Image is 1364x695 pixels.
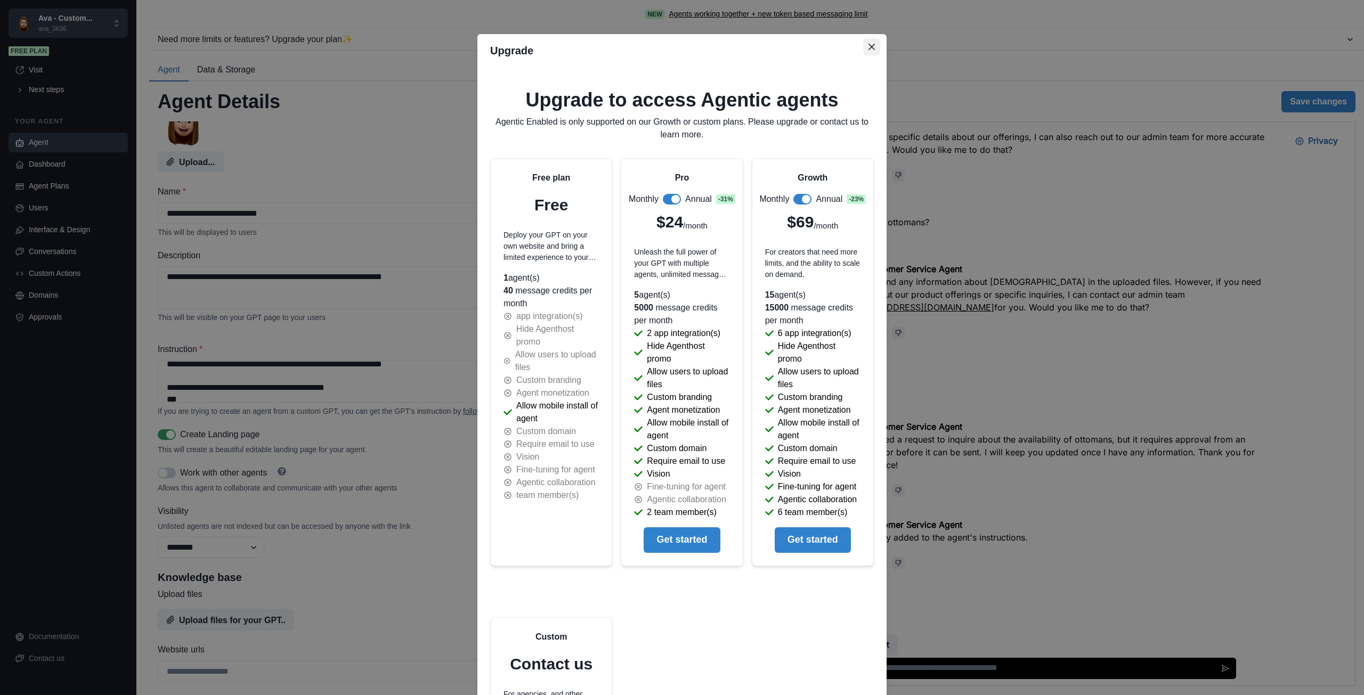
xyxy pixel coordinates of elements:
button: thumbs_up [312,205,325,217]
button: thumbs_down [329,435,342,447]
button: Read aloud [295,362,308,375]
p: Monthly [759,193,789,206]
p: Agent monetization [647,404,720,416]
p: hi when is my delivery? [11,313,150,324]
button: thumbs_up [312,362,325,375]
button: Share [9,179,61,201]
span: 15 [765,290,775,299]
p: Allow mobile install of agent [647,416,729,442]
p: yes [278,251,294,264]
p: Allow users to upload files [647,365,729,391]
p: Ava - Customer Service Agent [278,141,707,153]
button: [URL] [9,237,62,254]
p: You [278,239,294,251]
p: Pro [675,171,689,184]
p: Fine-tuning for agent [516,463,595,476]
img: An Ifffy [244,396,270,422]
p: Agent monetization [516,387,589,399]
button: Get started [775,527,851,553]
button: Privacy Settings [724,9,784,30]
img: Agenthost [15,236,32,253]
a: terms [9,545,26,555]
p: Vision [778,468,801,480]
h2: Upgrade to access Agentic agents [490,88,874,111]
p: Agentic collaboration [516,476,596,489]
p: Logged in as rikki@sonn... [9,506,101,524]
button: Read aloud [295,47,308,60]
button: thumbs_up [312,47,325,60]
p: Require email to use [516,438,595,451]
a: privacy policy [30,545,73,555]
p: message credits per month [634,301,729,327]
button: Get started [644,527,720,553]
button: thumbs_down [329,205,342,217]
span: 15000 [765,303,789,312]
p: If you need specific details about our offerings, I can also reach out to our admin team for more... [278,9,707,34]
p: Custom domain [516,425,576,438]
p: $69 [787,210,814,234]
p: Annual [816,193,842,206]
p: For creators that need more limits, and the ability to scale on demand. [765,247,860,280]
span: 5 [634,290,639,299]
button: thumbs_down [329,47,342,60]
a: powered byAgenthost[URL] [9,222,150,249]
p: message credits per month [504,284,599,310]
button: Close [863,38,880,55]
p: Agent monetization [778,404,851,416]
p: [DATE] 10:15 AM [11,324,150,334]
button: Read aloud [295,435,308,447]
p: Ava - Customer Service Agent [278,298,707,311]
p: Ava - Customer Service Agent [278,396,465,409]
p: powered by [9,222,150,235]
p: /month [814,220,838,232]
button: Read aloud [295,205,308,217]
p: Vision [516,451,539,463]
p: Annual [685,193,712,206]
button: thumbs_down [329,362,342,375]
p: agent(s) [634,289,729,301]
p: $24 [656,210,683,234]
p: Hide Agenthost promo [647,340,729,365]
p: Fine-tuning for agent [647,480,726,493]
p: message credits per month [765,301,860,327]
button: Copy [278,47,291,60]
p: Custom branding [516,374,581,387]
p: Require email to use [647,455,725,468]
p: team member(s) [516,489,579,502]
img: user%2F2%2Fb7ac5808-39ff-453c-8ce1-b371fabf5c1b [9,41,51,84]
p: 6 app integration(s) [778,327,851,340]
p: Fine-tuning for agent [778,480,857,493]
p: app integration(s) [516,310,583,323]
p: agent(s) [765,289,860,301]
p: Agentic Enabled is only supported on our Growth or custom plans. Please upgrade or contact us to ... [490,116,874,141]
p: /month [683,220,708,232]
span: 5000 [634,303,653,312]
p: Custom branding [778,391,843,404]
p: Allow users to upload files [778,365,860,391]
a: [EMAIL_ADDRESS][DOMAIN_NAME] [286,180,432,191]
p: I've prepared a request to inquire about the availability of ottomans, but it requires approval f... [278,311,707,349]
button: thumbs_up [312,435,325,447]
p: Contact us [510,652,592,676]
p: Monthly [629,193,659,206]
p: Successfully added to the agent's instructions. [278,409,465,422]
button: Send message [652,536,673,557]
p: 2 team member(s) [647,506,717,519]
p: Free [534,193,568,217]
p: I couldn't find any information about [DEMOGRAPHIC_DATA] in the uploaded files. However, if you n... [278,153,707,192]
p: Require email to use [778,455,856,468]
h2: Ava - Customer Service Agent [9,90,150,128]
button: Log out [110,506,150,524]
p: Vision [647,468,670,480]
p: Allow users to upload files [515,348,599,374]
button: Copy [278,205,291,217]
p: 2 app integration(s) [647,327,720,340]
header: Upgrade [477,34,887,67]
span: - 23 % [847,194,866,204]
img: An Ifffy [244,298,270,324]
p: Agentic collaboration [778,493,857,506]
span: - 31 % [716,194,735,204]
